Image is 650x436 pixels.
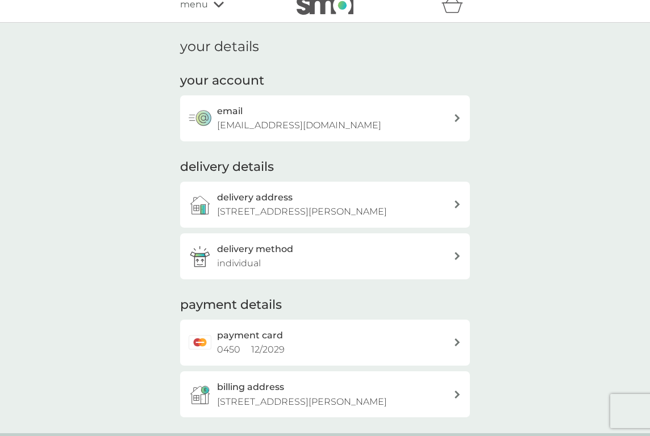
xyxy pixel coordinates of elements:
h2: payment card [217,328,283,343]
a: delivery address[STREET_ADDRESS][PERSON_NAME] [180,182,470,228]
h3: delivery address [217,190,293,205]
h3: billing address [217,380,284,395]
h3: email [217,104,243,119]
a: payment card0450 12/2029 [180,320,470,366]
span: 0450 [217,344,240,355]
h2: delivery details [180,158,274,176]
h2: payment details [180,296,282,314]
button: billing address[STREET_ADDRESS][PERSON_NAME] [180,371,470,417]
h1: your details [180,39,259,55]
a: delivery methodindividual [180,233,470,279]
h2: your account [180,72,264,90]
button: email[EMAIL_ADDRESS][DOMAIN_NAME] [180,95,470,141]
p: [STREET_ADDRESS][PERSON_NAME] [217,395,387,409]
span: 12 / 2029 [251,344,285,355]
h3: delivery method [217,242,293,257]
p: individual [217,256,261,271]
p: [STREET_ADDRESS][PERSON_NAME] [217,204,387,219]
p: [EMAIL_ADDRESS][DOMAIN_NAME] [217,118,381,133]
